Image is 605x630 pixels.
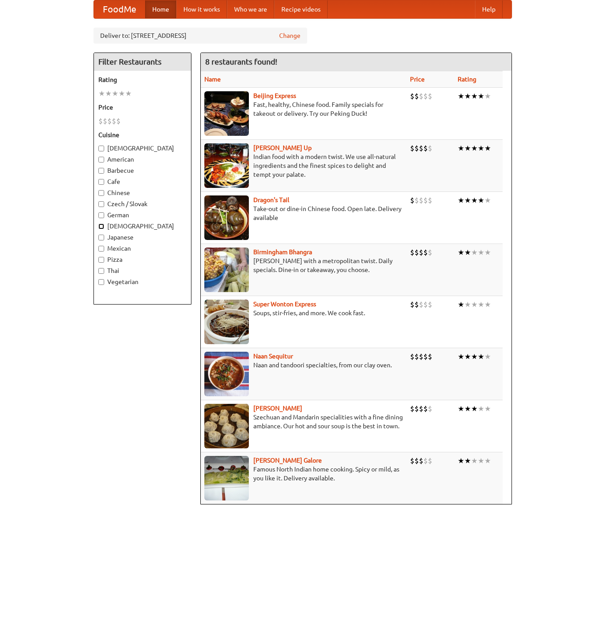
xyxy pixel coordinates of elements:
[464,91,471,101] li: ★
[478,456,484,466] li: ★
[204,143,249,188] img: curryup.jpg
[414,352,419,362] li: $
[414,143,419,153] li: $
[471,456,478,466] li: ★
[98,255,187,264] label: Pizza
[423,300,428,309] li: $
[475,0,503,18] a: Help
[98,155,187,164] label: American
[98,144,187,153] label: [DEMOGRAPHIC_DATA]
[253,196,289,203] b: Dragon's Tail
[464,404,471,414] li: ★
[410,76,425,83] a: Price
[98,235,104,240] input: Japanese
[464,195,471,205] li: ★
[98,212,104,218] input: German
[98,222,187,231] label: [DEMOGRAPHIC_DATA]
[428,91,432,101] li: $
[125,89,132,98] li: ★
[98,224,104,229] input: [DEMOGRAPHIC_DATA]
[423,143,428,153] li: $
[253,405,302,412] a: [PERSON_NAME]
[98,233,187,242] label: Japanese
[107,116,112,126] li: $
[98,157,104,163] input: American
[105,89,112,98] li: ★
[204,300,249,344] img: superwonton.jpg
[419,143,423,153] li: $
[98,266,187,275] label: Thai
[98,166,187,175] label: Barbecue
[414,195,419,205] li: $
[414,248,419,257] li: $
[98,246,104,252] input: Mexican
[98,257,104,263] input: Pizza
[98,116,103,126] li: $
[204,404,249,448] img: shandong.jpg
[98,130,187,139] h5: Cuisine
[204,361,403,370] p: Naan and tandoori specialties, from our clay oven.
[103,116,107,126] li: $
[419,195,423,205] li: $
[471,143,478,153] li: ★
[428,195,432,205] li: $
[478,195,484,205] li: ★
[410,195,414,205] li: $
[423,195,428,205] li: $
[93,28,307,44] div: Deliver to: [STREET_ADDRESS]
[484,143,491,153] li: ★
[458,143,464,153] li: ★
[484,352,491,362] li: ★
[428,248,432,257] li: $
[253,144,312,151] a: [PERSON_NAME] Up
[471,404,478,414] li: ★
[253,92,296,99] a: Beijing Express
[94,53,191,71] h4: Filter Restaurants
[98,268,104,274] input: Thai
[419,300,423,309] li: $
[253,248,312,256] a: Birmingham Bhangra
[253,301,316,308] a: Super Wonton Express
[428,404,432,414] li: $
[98,146,104,151] input: [DEMOGRAPHIC_DATA]
[204,465,403,483] p: Famous North Indian home cooking. Spicy or mild, as you like it. Delivery available.
[464,352,471,362] li: ★
[98,89,105,98] li: ★
[227,0,274,18] a: Who we are
[484,248,491,257] li: ★
[478,300,484,309] li: ★
[423,352,428,362] li: $
[279,31,300,40] a: Change
[471,91,478,101] li: ★
[410,300,414,309] li: $
[471,248,478,257] li: ★
[253,457,322,464] a: [PERSON_NAME] Galore
[471,195,478,205] li: ★
[116,116,121,126] li: $
[414,300,419,309] li: $
[484,404,491,414] li: ★
[464,300,471,309] li: ★
[458,91,464,101] li: ★
[484,195,491,205] li: ★
[204,76,221,83] a: Name
[410,91,414,101] li: $
[423,404,428,414] li: $
[145,0,176,18] a: Home
[410,248,414,257] li: $
[204,456,249,500] img: currygalore.jpg
[428,352,432,362] li: $
[98,277,187,286] label: Vegetarian
[464,456,471,466] li: ★
[484,91,491,101] li: ★
[205,57,277,66] ng-pluralize: 8 restaurants found!
[484,456,491,466] li: ★
[484,300,491,309] li: ★
[419,91,423,101] li: $
[98,168,104,174] input: Barbecue
[98,190,104,196] input: Chinese
[253,353,293,360] a: Naan Sequitur
[204,413,403,431] p: Szechuan and Mandarin specialities with a fine dining ambiance. Our hot and sour soup is the best...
